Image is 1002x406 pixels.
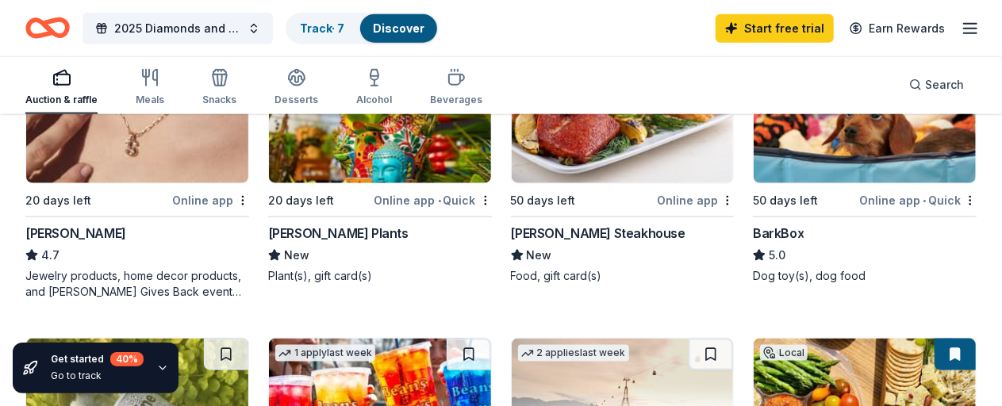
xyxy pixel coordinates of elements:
[275,345,375,362] div: 1 apply last week
[25,94,98,106] div: Auction & raffle
[41,246,60,265] span: 4.7
[430,62,482,114] button: Beverages
[760,345,808,361] div: Local
[110,352,144,366] div: 40 %
[430,94,482,106] div: Beverages
[136,94,164,106] div: Meals
[438,194,441,207] span: •
[268,268,492,284] div: Plant(s), gift card(s)
[25,62,98,114] button: Auction & raffle
[753,191,818,210] div: 50 days left
[25,268,249,300] div: Jewelry products, home decor products, and [PERSON_NAME] Gives Back event in-store or online (or ...
[923,194,926,207] span: •
[25,224,126,243] div: [PERSON_NAME]
[274,94,318,106] div: Desserts
[753,224,804,243] div: BarkBox
[511,191,576,210] div: 50 days left
[896,69,977,101] button: Search
[373,21,424,35] a: Discover
[527,246,552,265] span: New
[753,32,977,284] a: Image for BarkBoxTop rated9 applieslast week50 days leftOnline app•QuickBarkBox5.0Dog toy(s), dog...
[925,75,964,94] span: Search
[268,191,334,210] div: 20 days left
[284,246,309,265] span: New
[268,224,409,243] div: [PERSON_NAME] Plants
[114,19,241,38] span: 2025 Diamonds and Pearls Gala
[51,370,144,382] div: Go to track
[25,191,91,210] div: 20 days left
[716,14,834,43] a: Start free trial
[286,13,439,44] button: Track· 7Discover
[356,62,392,114] button: Alcohol
[518,345,629,362] div: 2 applies last week
[511,32,735,284] a: Image for Perry's Steakhouse2 applieslast week50 days leftOnline app[PERSON_NAME] SteakhouseNewFo...
[859,190,977,210] div: Online app Quick
[202,62,236,114] button: Snacks
[268,32,492,284] a: Image for Buchanan's PlantsLocal20 days leftOnline app•Quick[PERSON_NAME] PlantsNewPlant(s), gift...
[511,224,685,243] div: [PERSON_NAME] Steakhouse
[769,246,785,265] span: 5.0
[657,190,734,210] div: Online app
[136,62,164,114] button: Meals
[25,10,70,47] a: Home
[300,21,344,35] a: Track· 7
[202,94,236,106] div: Snacks
[753,268,977,284] div: Dog toy(s), dog food
[356,94,392,106] div: Alcohol
[374,190,492,210] div: Online app Quick
[51,352,144,366] div: Get started
[840,14,954,43] a: Earn Rewards
[25,32,249,300] a: Image for Kendra ScottTop rated6 applieslast week20 days leftOnline app[PERSON_NAME]4.7Jewelry pr...
[511,268,735,284] div: Food, gift card(s)
[274,62,318,114] button: Desserts
[172,190,249,210] div: Online app
[83,13,273,44] button: 2025 Diamonds and Pearls Gala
